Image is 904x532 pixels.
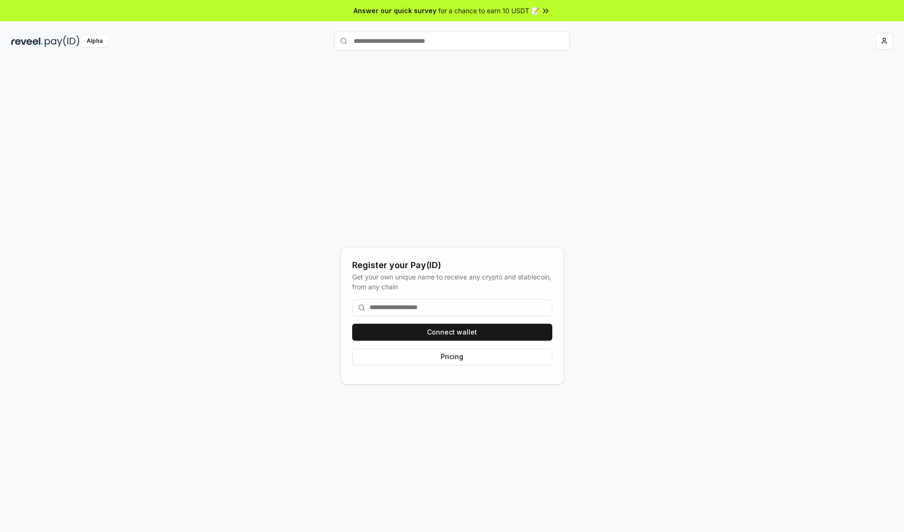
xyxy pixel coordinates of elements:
div: Alpha [81,35,108,47]
div: Get your own unique name to receive any crypto and stablecoin, from any chain [352,272,552,292]
img: pay_id [45,35,80,47]
span: Answer our quick survey [354,6,436,16]
button: Connect wallet [352,324,552,341]
img: reveel_dark [11,35,43,47]
div: Register your Pay(ID) [352,259,552,272]
button: Pricing [352,348,552,365]
span: for a chance to earn 10 USDT 📝 [438,6,539,16]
